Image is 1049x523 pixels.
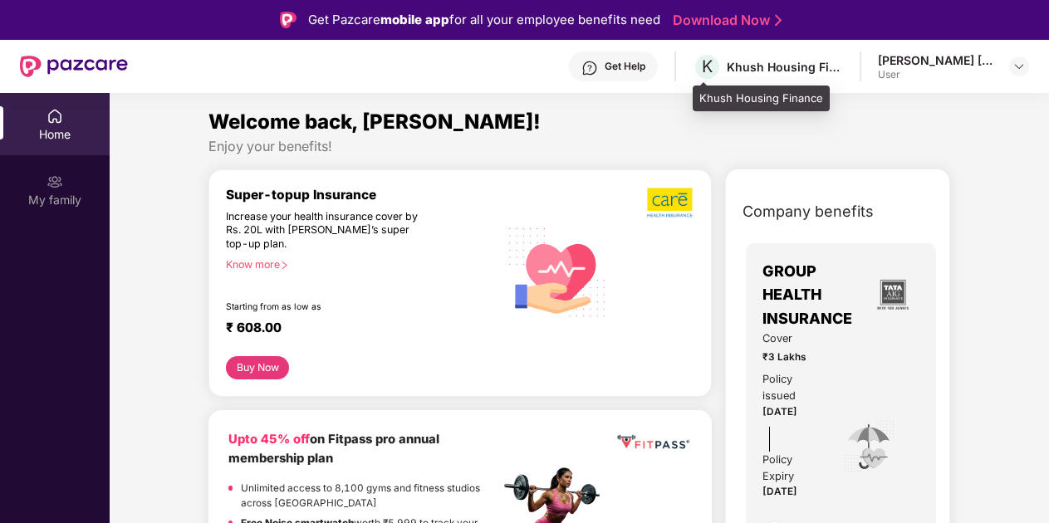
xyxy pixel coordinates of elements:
[842,419,896,474] img: icon
[693,86,830,112] div: Khush Housing Finance
[226,320,483,340] div: ₹ 608.00
[241,481,499,511] p: Unlimited access to 8,100 gyms and fitness studios across [GEOGRAPHIC_DATA]
[1012,60,1026,73] img: svg+xml;base64,PHN2ZyBpZD0iRHJvcGRvd24tMzJ4MzIiIHhtbG5zPSJodHRwOi8vd3d3LnczLm9yZy8yMDAwL3N2ZyIgd2...
[226,301,429,313] div: Starting from as low as
[702,56,713,76] span: K
[581,60,598,76] img: svg+xml;base64,PHN2ZyBpZD0iSGVscC0zMngzMiIgeG1sbnM9Imh0dHA6Ly93d3cudzMub3JnLzIwMDAvc3ZnIiB3aWR0aD...
[228,432,310,447] b: Upto 45% off
[615,430,692,454] img: fppp.png
[280,12,297,28] img: Logo
[762,260,866,330] span: GROUP HEALTH INSURANCE
[727,59,843,75] div: Khush Housing Finance
[226,356,289,379] button: Buy Now
[762,486,797,497] span: [DATE]
[878,52,994,68] div: [PERSON_NAME] [PERSON_NAME]
[673,12,777,29] a: Download Now
[870,272,915,317] img: insurerLogo
[647,187,694,218] img: b5dec4f62d2307b9de63beb79f102df3.png
[47,174,63,190] img: svg+xml;base64,PHN2ZyB3aWR0aD0iMjAiIGhlaWdodD0iMjAiIHZpZXdCb3g9IjAgMCAyMCAyMCIgZmlsbD0ibm9uZSIgeG...
[762,452,820,485] div: Policy Expiry
[308,10,660,30] div: Get Pazcare for all your employee benefits need
[605,60,645,73] div: Get Help
[499,212,616,330] img: svg+xml;base64,PHN2ZyB4bWxucz0iaHR0cDovL3d3dy53My5vcmcvMjAwMC9zdmciIHhtbG5zOnhsaW5rPSJodHRwOi8vd3...
[380,12,449,27] strong: mobile app
[208,110,541,134] span: Welcome back, [PERSON_NAME]!
[47,108,63,125] img: svg+xml;base64,PHN2ZyBpZD0iSG9tZSIgeG1sbnM9Imh0dHA6Ly93d3cudzMub3JnLzIwMDAvc3ZnIiB3aWR0aD0iMjAiIG...
[762,406,797,418] span: [DATE]
[743,200,874,223] span: Company benefits
[226,187,499,203] div: Super-topup Insurance
[20,56,128,77] img: New Pazcare Logo
[208,138,949,155] div: Enjoy your benefits!
[228,432,439,466] b: on Fitpass pro annual membership plan
[775,12,782,29] img: Stroke
[280,261,289,270] span: right
[762,330,820,347] span: Cover
[762,349,820,365] span: ₹3 Lakhs
[762,371,820,404] div: Policy issued
[226,210,427,252] div: Increase your health insurance cover by Rs. 20L with [PERSON_NAME]’s super top-up plan.
[226,258,489,270] div: Know more
[878,68,994,81] div: User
